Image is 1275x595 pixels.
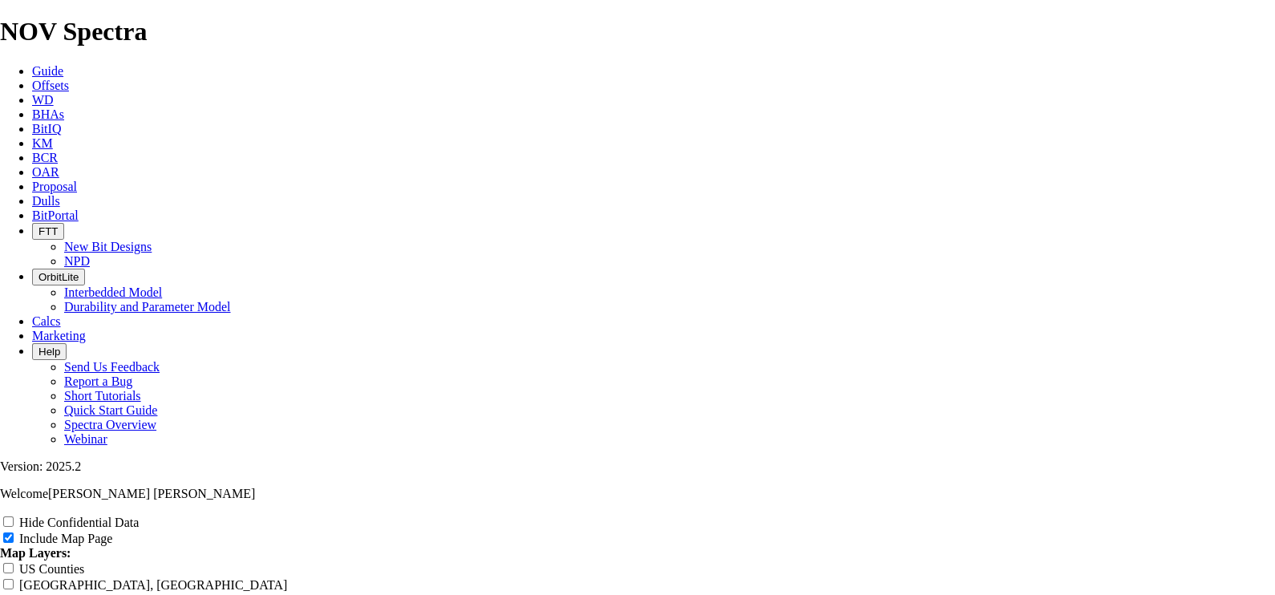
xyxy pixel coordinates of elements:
a: Quick Start Guide [64,403,157,417]
a: Webinar [64,432,107,446]
a: Calcs [32,314,61,328]
a: BitPortal [32,208,79,222]
a: BitIQ [32,122,61,136]
a: New Bit Designs [64,240,152,253]
button: Help [32,343,67,360]
a: OAR [32,165,59,179]
a: Offsets [32,79,69,92]
button: FTT [32,223,64,240]
span: Help [38,346,60,358]
a: BCR [32,151,58,164]
a: NPD [64,254,90,268]
label: Include Map Page [19,532,112,545]
a: Guide [32,64,63,78]
a: Durability and Parameter Model [64,300,231,314]
label: US Counties [19,562,84,576]
a: Marketing [32,329,86,342]
label: Hide Confidential Data [19,516,139,529]
a: Short Tutorials [64,389,141,403]
a: BHAs [32,107,64,121]
a: Dulls [32,194,60,208]
a: WD [32,93,54,107]
span: OrbitLite [38,271,79,283]
span: [PERSON_NAME] [PERSON_NAME] [48,487,255,500]
button: OrbitLite [32,269,85,285]
a: Interbedded Model [64,285,162,299]
a: Send Us Feedback [64,360,160,374]
a: Proposal [32,180,77,193]
a: KM [32,136,53,150]
a: Spectra Overview [64,418,156,431]
a: Report a Bug [64,374,132,388]
span: FTT [38,225,58,237]
label: [GEOGRAPHIC_DATA], [GEOGRAPHIC_DATA] [19,578,287,592]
